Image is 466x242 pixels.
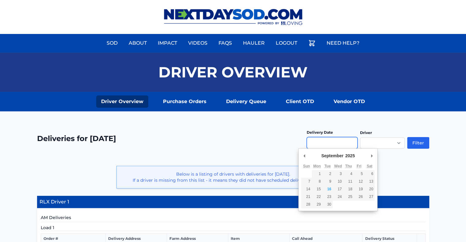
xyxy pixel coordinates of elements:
abbr: Monday [313,164,321,168]
button: 21 [301,193,312,201]
abbr: Wednesday [334,164,342,168]
button: 18 [343,185,354,193]
div: 2025 [344,151,356,160]
button: 20 [364,185,375,193]
button: Filter [407,137,429,149]
abbr: Saturday [367,164,373,168]
button: 10 [333,178,343,185]
button: Next Month [369,151,375,160]
a: Client OTD [281,95,319,108]
button: 7 [301,178,312,185]
button: 15 [312,185,322,193]
button: 19 [354,185,364,193]
h1: Driver Overview [158,65,308,80]
h5: AM Deliveries [41,214,426,222]
button: 12 [354,178,364,185]
a: Driver Overview [96,95,148,108]
h2: Deliveries for [DATE] [37,134,116,143]
button: 1 [312,170,322,178]
button: 22 [312,193,322,201]
a: Hauler [239,36,268,50]
button: 4 [343,170,354,178]
button: 6 [364,170,375,178]
a: Need Help? [323,36,363,50]
a: About [125,36,150,50]
button: 23 [322,193,333,201]
a: Videos [184,36,211,50]
button: 2 [322,170,333,178]
a: Purchase Orders [158,95,211,108]
a: Delivery Queue [221,95,271,108]
button: 26 [354,193,364,201]
label: Driver [360,130,372,135]
button: 17 [333,185,343,193]
label: Delivery Date [307,130,333,135]
abbr: Thursday [345,164,352,168]
abbr: Friday [357,164,361,168]
button: 9 [322,178,333,185]
abbr: Sunday [303,164,310,168]
a: FAQs [215,36,236,50]
button: 30 [322,201,333,208]
button: 27 [364,193,375,201]
button: Previous Month [301,151,307,160]
button: 25 [343,193,354,201]
a: Vendor OTD [329,95,370,108]
h5: Load 1 [41,225,426,231]
a: Sod [103,36,121,50]
button: 13 [364,178,375,185]
p: Below is a listing of drivers with deliveries for [DATE]. If a driver is missing from this list -... [122,171,344,183]
input: Use the arrow keys to pick a date [307,137,358,149]
button: 8 [312,178,322,185]
div: September [320,151,344,160]
button: 11 [343,178,354,185]
a: Logout [272,36,301,50]
h4: RLX Driver 1 [37,196,429,208]
button: 5 [354,170,364,178]
button: 14 [301,185,312,193]
button: 24 [333,193,343,201]
button: 16 [322,185,333,193]
abbr: Tuesday [324,164,331,168]
a: Impact [154,36,181,50]
button: 28 [301,201,312,208]
button: 29 [312,201,322,208]
button: 3 [333,170,343,178]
